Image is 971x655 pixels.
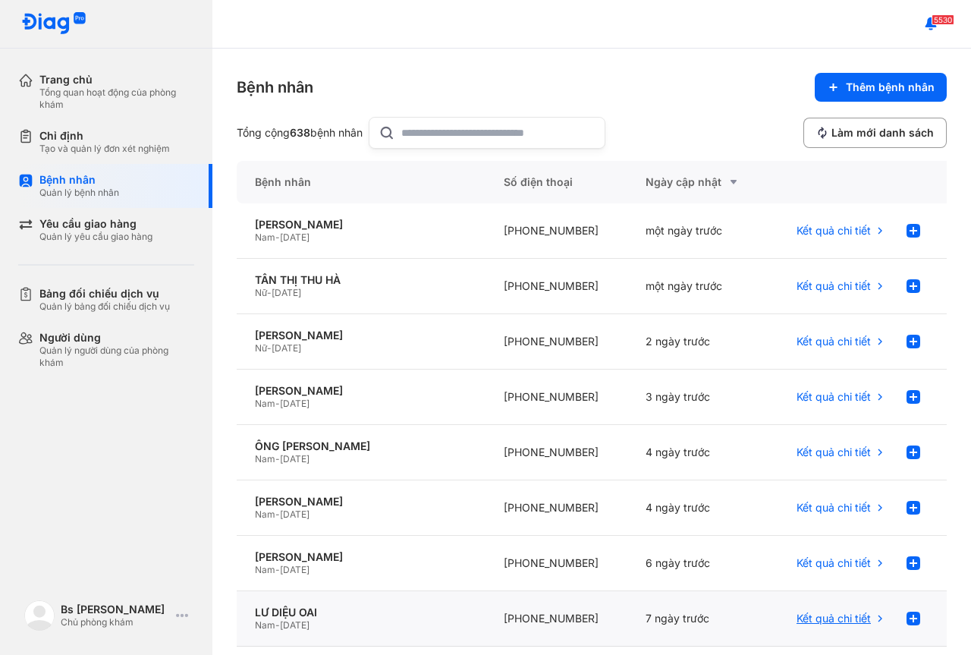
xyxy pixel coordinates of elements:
span: [DATE] [272,287,301,298]
div: 3 ngày trước [627,370,769,425]
div: [PERSON_NAME] [255,550,467,564]
div: LƯ DIỆU OAI [255,606,467,619]
div: Bảng đối chiếu dịch vụ [39,287,170,301]
span: - [275,453,280,464]
div: 6 ngày trước [627,536,769,591]
div: Tổng cộng bệnh nhân [237,126,363,140]
span: [DATE] [280,453,310,464]
span: Thêm bệnh nhân [846,80,935,94]
div: Chỉ định [39,129,170,143]
span: Kết quả chi tiết [797,279,871,293]
span: [DATE] [280,509,310,520]
div: 2 ngày trước [627,314,769,370]
div: [PHONE_NUMBER] [485,536,627,591]
div: [PHONE_NUMBER] [485,591,627,647]
span: - [275,231,280,243]
span: Nam [255,453,275,464]
div: Quản lý người dùng của phòng khám [39,345,194,369]
span: Nữ [255,342,267,354]
span: [DATE] [280,564,310,575]
div: [PERSON_NAME] [255,329,467,342]
div: Chủ phòng khám [61,616,170,628]
div: Người dùng [39,331,194,345]
div: [PHONE_NUMBER] [485,314,627,370]
div: Bệnh nhân [237,161,485,203]
span: Nam [255,231,275,243]
div: Số điện thoại [485,161,627,203]
span: - [275,509,280,520]
div: Tổng quan hoạt động của phòng khám [39,87,194,111]
div: một ngày trước [627,203,769,259]
div: [PERSON_NAME] [255,384,467,398]
span: Kết quả chi tiết [797,612,871,625]
div: Trang chủ [39,73,194,87]
span: Kết quả chi tiết [797,224,871,238]
span: Nam [255,509,275,520]
span: Kết quả chi tiết [797,335,871,348]
button: Làm mới danh sách [803,118,947,148]
span: Nam [255,619,275,631]
div: Quản lý bảng đối chiếu dịch vụ [39,301,170,313]
span: Làm mới danh sách [831,126,934,140]
div: Tạo và quản lý đơn xét nghiệm [39,143,170,155]
span: Kết quả chi tiết [797,390,871,404]
div: Bệnh nhân [237,77,313,98]
div: [PHONE_NUMBER] [485,480,627,536]
div: [PERSON_NAME] [255,495,467,509]
div: Ngày cập nhật [646,173,751,191]
div: [PHONE_NUMBER] [485,370,627,425]
span: - [275,564,280,575]
span: [DATE] [280,398,310,409]
div: Bs [PERSON_NAME] [61,603,170,616]
span: Nam [255,564,275,575]
div: 4 ngày trước [627,425,769,480]
div: Quản lý bệnh nhân [39,187,119,199]
span: Kết quả chi tiết [797,446,871,459]
div: [PHONE_NUMBER] [485,203,627,259]
span: - [275,398,280,409]
img: logo [21,12,86,36]
span: [DATE] [280,619,310,631]
div: 4 ngày trước [627,480,769,536]
div: 7 ngày trước [627,591,769,647]
span: 5530 [932,14,954,25]
div: TÂN THỊ THU HÀ [255,273,467,287]
span: Kết quả chi tiết [797,501,871,515]
img: logo [24,600,55,631]
span: 638 [290,126,310,139]
span: - [267,287,272,298]
div: Yêu cầu giao hàng [39,217,152,231]
div: ÔNG [PERSON_NAME] [255,439,467,453]
div: Bệnh nhân [39,173,119,187]
span: - [267,342,272,354]
button: Thêm bệnh nhân [815,73,947,102]
span: Nam [255,398,275,409]
div: một ngày trước [627,259,769,314]
div: [PHONE_NUMBER] [485,259,627,314]
div: [PERSON_NAME] [255,218,467,231]
span: Kết quả chi tiết [797,556,871,570]
span: Nữ [255,287,267,298]
span: [DATE] [272,342,301,354]
div: Quản lý yêu cầu giao hàng [39,231,152,243]
div: [PHONE_NUMBER] [485,425,627,480]
span: - [275,619,280,631]
span: [DATE] [280,231,310,243]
